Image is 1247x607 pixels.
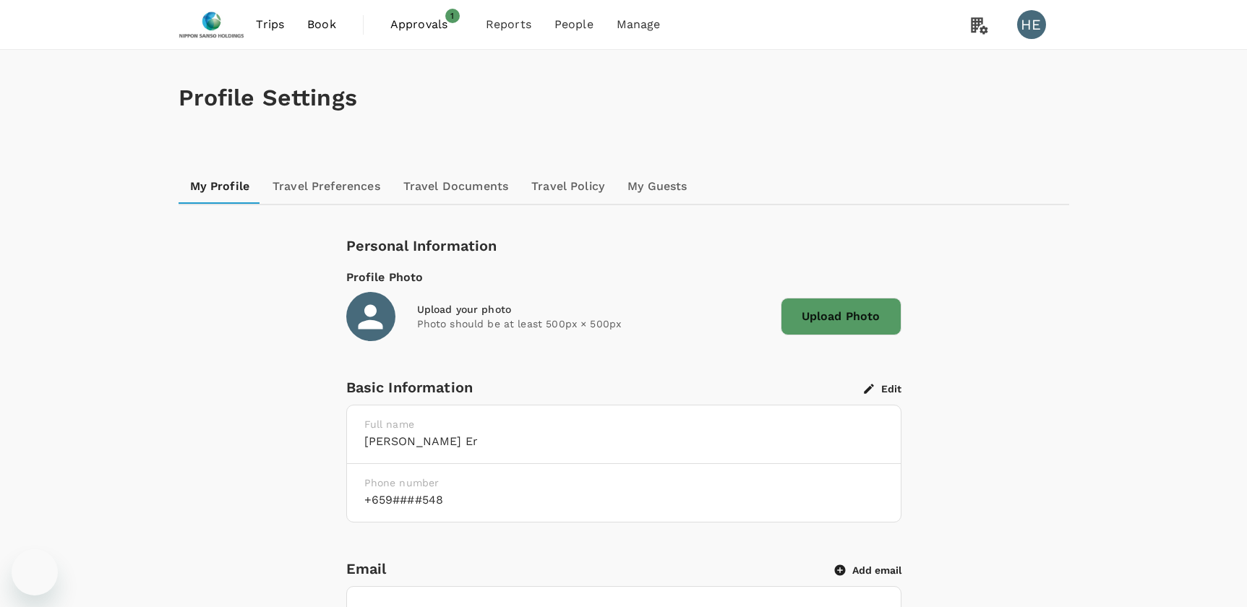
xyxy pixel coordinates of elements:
span: 1 [445,9,460,23]
iframe: Button to launch messaging window [12,549,58,595]
div: Basic Information [346,376,864,399]
h6: Email [346,557,835,580]
a: Travel Policy [520,169,616,204]
span: Manage [617,16,661,33]
span: Upload Photo [781,298,901,335]
span: Approvals [390,16,463,33]
p: Photo should be at least 500px × 500px [417,317,769,331]
a: Travel Preferences [261,169,392,204]
span: Reports [486,16,531,33]
div: Personal Information [346,234,901,257]
h1: Profile Settings [179,85,1069,111]
h6: +659####548 [364,490,883,510]
div: Profile Photo [346,269,901,286]
span: Trips [256,16,284,33]
button: Add email [835,564,901,577]
h6: [PERSON_NAME] Er [364,431,883,452]
img: Nippon Sanso Holdings Singapore Pte Ltd [179,9,245,40]
div: Upload your photo [417,302,769,317]
a: My Profile [179,169,262,204]
p: Full name [364,417,883,431]
div: HE [1017,10,1046,39]
button: Edit [864,382,901,395]
a: Travel Documents [392,169,520,204]
p: Phone number [364,475,883,490]
a: My Guests [616,169,698,204]
span: Book [307,16,336,33]
span: People [554,16,593,33]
